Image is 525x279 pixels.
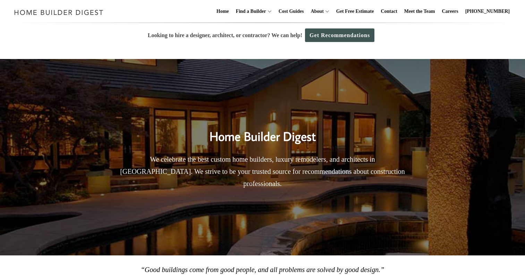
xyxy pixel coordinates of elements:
[333,0,377,23] a: Get Free Estimate
[276,0,307,23] a: Cost Guides
[378,0,400,23] a: Contact
[305,28,374,42] a: Get Recommendations
[233,0,266,23] a: Find a Builder
[115,153,410,190] p: We celebrate the best custom home builders, luxury remodelers, and architects in [GEOGRAPHIC_DATA...
[11,6,107,19] img: Home Builder Digest
[141,266,384,273] em: “Good buildings come from good people, and all problems are solved by good design.”
[401,0,438,23] a: Meet the Team
[214,0,232,23] a: Home
[463,0,513,23] a: [PHONE_NUMBER]
[439,0,461,23] a: Careers
[115,115,410,146] h2: Home Builder Digest
[308,0,323,23] a: About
